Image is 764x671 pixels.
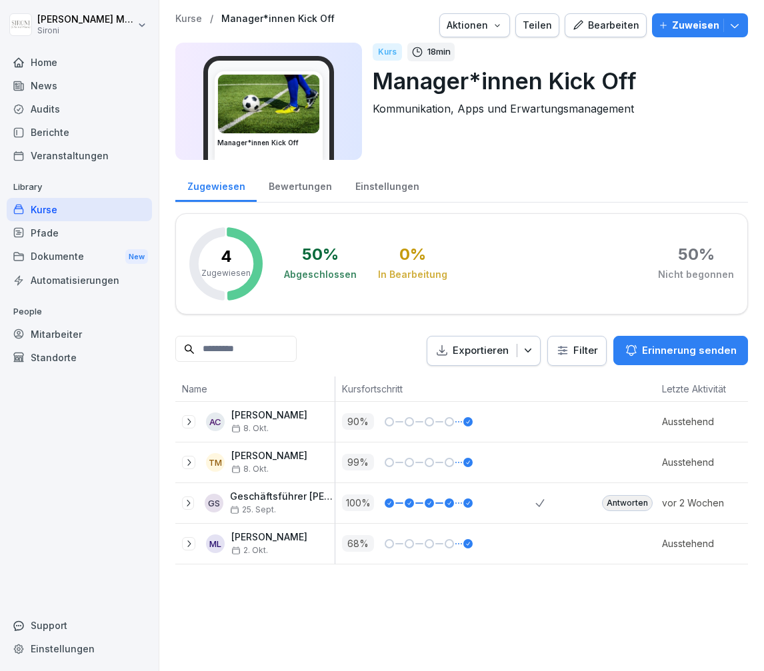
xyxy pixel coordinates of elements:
[642,343,737,358] p: Erinnerung senden
[373,101,737,117] p: Kommunikation, Apps und Erwartungsmanagement
[218,75,319,133] img: i4ui5288c8k9896awxn1tre9.png
[523,18,552,33] div: Teilen
[7,614,152,637] div: Support
[427,45,451,59] p: 18 min
[447,18,503,33] div: Aktionen
[37,26,135,35] p: Sironi
[231,424,269,433] span: 8. Okt.
[125,249,148,265] div: New
[205,494,223,512] div: GS
[7,301,152,323] p: People
[662,536,755,550] p: Ausstehend
[206,534,225,553] div: ML
[221,249,232,265] p: 4
[7,346,152,369] a: Standorte
[231,410,307,421] p: [PERSON_NAME]
[37,14,135,25] p: [PERSON_NAME] Malec
[7,637,152,660] a: Einstellungen
[221,13,335,25] a: Manager*innen Kick Off
[230,491,335,502] p: Geschäftsführer [PERSON_NAME]
[343,168,431,202] a: Einstellungen
[342,494,374,511] p: 100 %
[662,414,755,428] p: Ausstehend
[302,247,339,263] div: 50 %
[7,245,152,269] a: DokumenteNew
[7,74,152,97] a: News
[206,453,225,472] div: TM
[658,268,734,281] div: Nicht begonnen
[7,245,152,269] div: Dokumente
[678,247,715,263] div: 50 %
[7,221,152,245] a: Pfade
[7,51,152,74] a: Home
[572,18,639,33] div: Bearbeiten
[453,343,509,358] p: Exportieren
[662,496,755,510] p: vor 2 Wochen
[439,13,510,37] button: Aktionen
[175,168,257,202] a: Zugewiesen
[548,336,606,365] button: Filter
[230,505,276,514] span: 25. Sept.
[373,43,402,61] div: Kurs
[342,454,374,470] p: 99 %
[201,267,251,279] p: Zugewiesen
[7,198,152,221] a: Kurse
[7,97,152,121] a: Audits
[662,382,749,396] p: Letzte Aktivität
[175,13,202,25] a: Kurse
[7,121,152,144] a: Berichte
[378,268,447,281] div: In Bearbeitung
[210,13,213,25] p: /
[182,382,328,396] p: Name
[613,336,748,365] button: Erinnerung senden
[206,412,225,431] div: AC
[284,268,357,281] div: Abgeschlossen
[342,382,529,396] p: Kursfortschritt
[565,13,647,37] button: Bearbeiten
[373,64,737,98] p: Manager*innen Kick Off
[342,535,374,552] p: 68 %
[7,269,152,292] a: Automatisierungen
[602,495,653,511] div: Antworten
[231,450,307,462] p: [PERSON_NAME]
[231,532,307,543] p: [PERSON_NAME]
[7,144,152,167] a: Veranstaltungen
[7,323,152,346] a: Mitarbeiter
[427,336,541,366] button: Exportieren
[556,344,598,357] div: Filter
[231,546,268,555] span: 2. Okt.
[652,13,748,37] button: Zuweisen
[217,138,320,148] h3: Manager*innen Kick Off
[662,455,755,469] p: Ausstehend
[515,13,559,37] button: Teilen
[342,413,374,430] p: 90 %
[672,18,719,33] p: Zuweisen
[7,177,152,198] p: Library
[399,247,426,263] div: 0 %
[231,464,269,474] span: 8. Okt.
[257,168,343,202] a: Bewertungen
